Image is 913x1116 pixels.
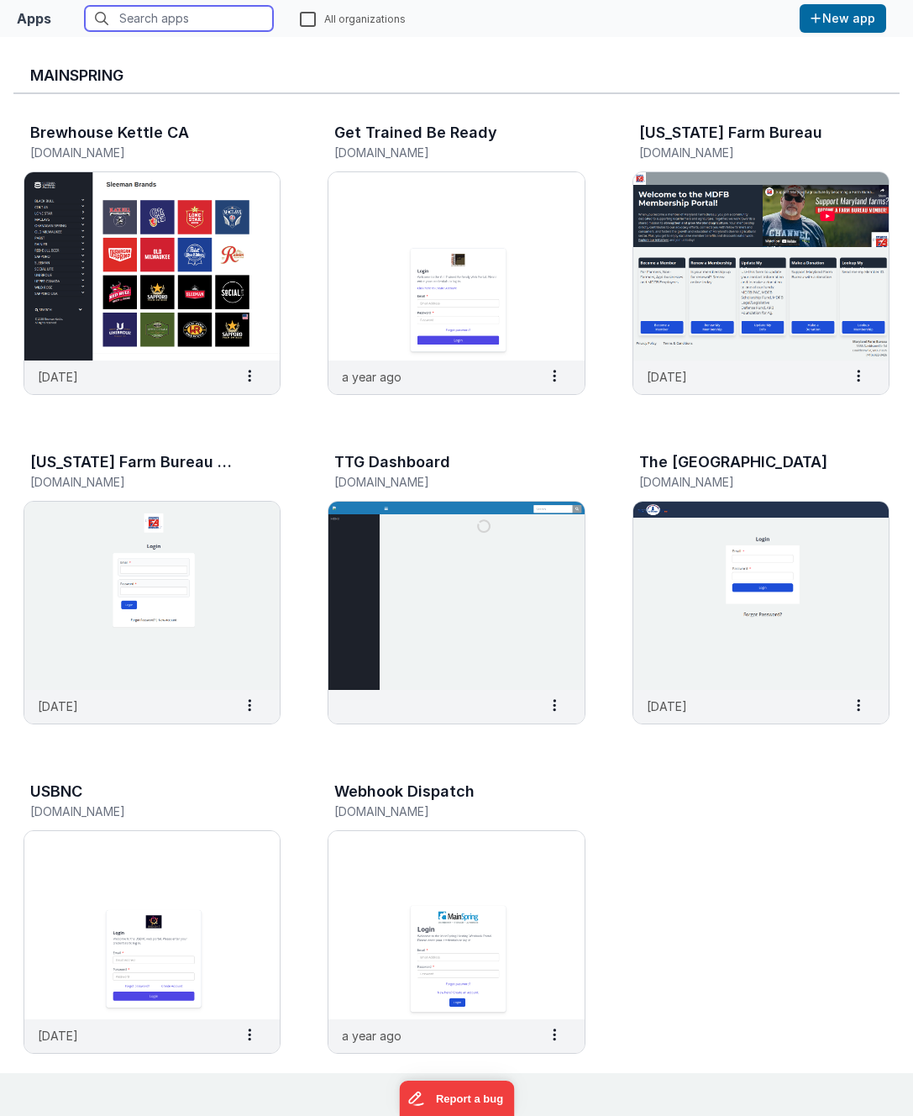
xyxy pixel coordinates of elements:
[38,697,78,715] p: [DATE]
[300,10,406,26] label: All organizations
[334,805,543,818] h5: [DOMAIN_NAME]
[334,783,475,800] h3: Webhook Dispatch
[38,368,78,386] p: [DATE]
[85,6,273,31] input: Search apps
[647,368,687,386] p: [DATE]
[334,146,543,159] h5: [DOMAIN_NAME]
[639,124,822,141] h3: [US_STATE] Farm Bureau
[639,146,847,159] h5: [DOMAIN_NAME]
[342,368,401,386] p: a year ago
[30,124,189,141] h3: Brewhouse Kettle CA
[30,67,883,84] h3: MainSpring
[30,783,82,800] h3: USBNC
[30,476,239,488] h5: [DOMAIN_NAME]
[334,476,543,488] h5: [DOMAIN_NAME]
[30,454,233,471] h3: [US_STATE] Farm Bureau - The Grain Bin
[639,454,827,471] h3: The [GEOGRAPHIC_DATA]
[399,1081,514,1116] iframe: Marker.io feedback button
[334,124,497,141] h3: Get Trained Be Ready
[800,4,886,33] button: New app
[30,805,239,818] h5: [DOMAIN_NAME]
[334,454,450,471] h3: TTG Dashboard
[639,476,847,488] h5: [DOMAIN_NAME]
[38,1027,78,1045] p: [DATE]
[30,146,239,159] h5: [DOMAIN_NAME]
[17,8,51,29] div: Apps
[647,697,687,715] p: [DATE]
[342,1027,401,1045] p: a year ago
